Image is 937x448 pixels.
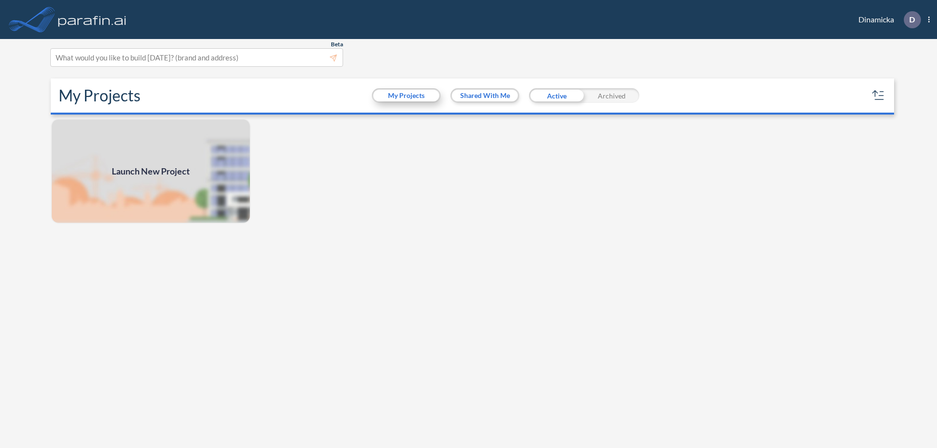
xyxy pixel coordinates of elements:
button: My Projects [373,90,439,101]
div: Dinamicka [844,11,930,28]
h2: My Projects [59,86,141,105]
span: Beta [331,40,343,48]
button: sort [871,88,886,103]
img: add [51,118,251,224]
span: Launch New Project [112,165,190,178]
a: Launch New Project [51,118,251,224]
p: D [909,15,915,24]
button: Shared With Me [452,90,518,101]
div: Archived [584,88,639,103]
img: logo [56,10,128,29]
div: Active [529,88,584,103]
